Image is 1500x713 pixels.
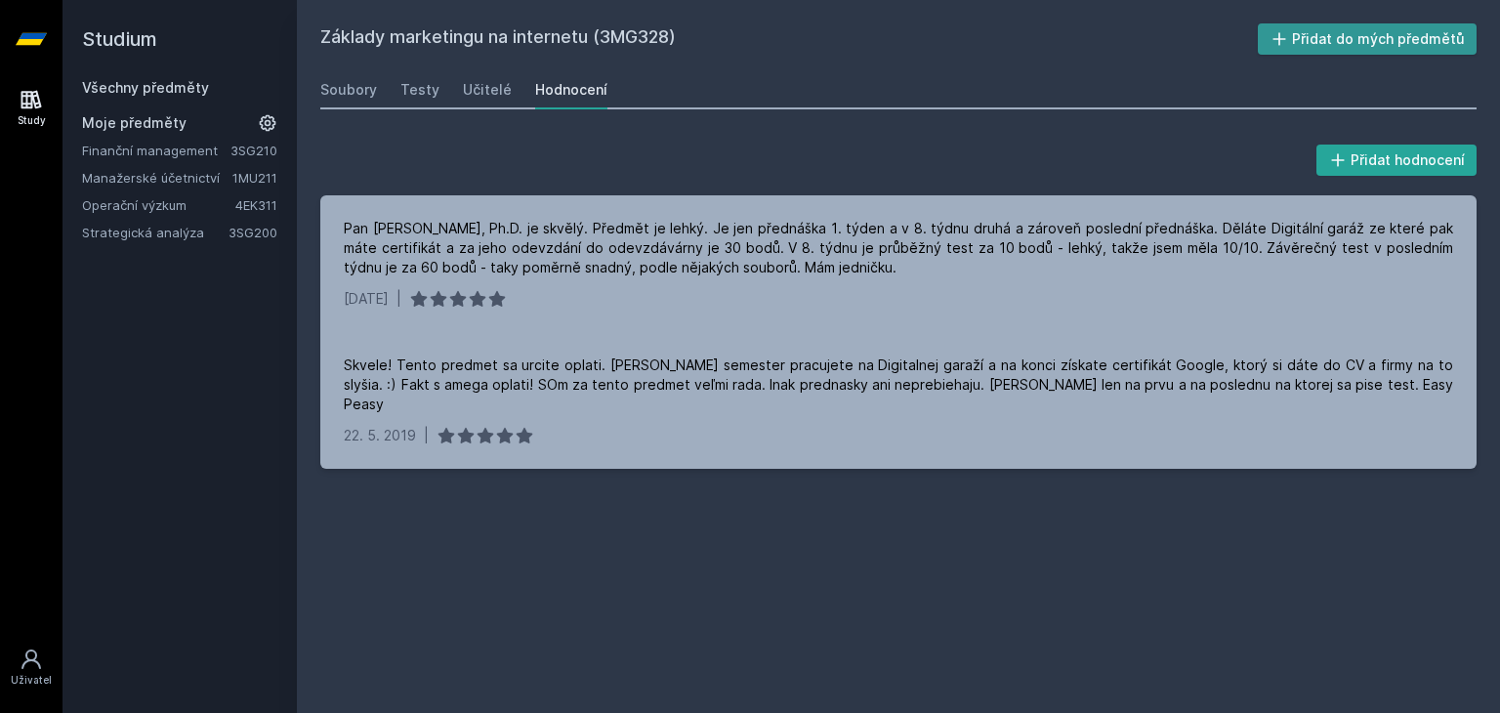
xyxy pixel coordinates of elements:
a: Uživatel [4,638,59,697]
div: [DATE] [344,289,389,309]
a: 3SG200 [229,225,277,240]
a: Finanční management [82,141,230,160]
a: 4EK311 [235,197,277,213]
div: | [424,426,429,445]
a: Soubory [320,70,377,109]
div: Study [18,113,46,128]
a: Manažerské účetnictví [82,168,232,188]
a: Učitelé [463,70,512,109]
a: 3SG210 [230,143,277,158]
a: Study [4,78,59,138]
div: Skvele! Tento predmet sa urcite oplati. [PERSON_NAME] semester pracujete na Digitalnej garaží a n... [344,356,1453,414]
button: Přidat do mých předmětů [1258,23,1478,55]
div: Učitelé [463,80,512,100]
a: Operační výzkum [82,195,235,215]
div: Testy [400,80,439,100]
div: 22. 5. 2019 [344,426,416,445]
div: | [396,289,401,309]
a: Všechny předměty [82,79,209,96]
a: Hodnocení [535,70,607,109]
div: Soubory [320,80,377,100]
a: Testy [400,70,439,109]
div: Uživatel [11,673,52,688]
button: Přidat hodnocení [1316,145,1478,176]
div: Pan [PERSON_NAME], Ph.D. je skvělý. Předmět je lehký. Je jen přednáška 1. týden a v 8. týdnu druh... [344,219,1453,277]
a: 1MU211 [232,170,277,186]
div: Hodnocení [535,80,607,100]
a: Strategická analýza [82,223,229,242]
h2: Základy marketingu na internetu (3MG328) [320,23,1258,55]
span: Moje předměty [82,113,187,133]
